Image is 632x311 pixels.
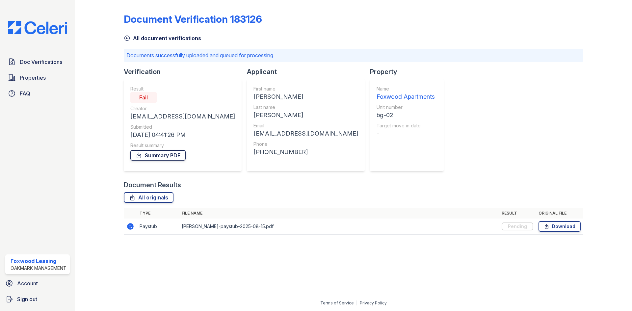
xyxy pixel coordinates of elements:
[5,87,70,100] a: FAQ
[130,130,235,140] div: [DATE] 04:41:26 PM
[179,219,499,235] td: [PERSON_NAME]-paystub-2025-08-15.pdf
[253,111,358,120] div: [PERSON_NAME]
[253,92,358,101] div: [PERSON_NAME]
[124,34,201,42] a: All document verifications
[11,265,66,272] div: Oakmark Management
[377,122,435,129] div: Target move in date
[377,129,435,138] div: -
[20,74,46,82] span: Properties
[124,67,247,76] div: Verification
[20,58,62,66] span: Doc Verifications
[253,86,358,92] div: First name
[17,279,38,287] span: Account
[356,300,357,305] div: |
[130,124,235,130] div: Submitted
[377,86,435,101] a: Name Foxwood Apartments
[137,219,179,235] td: Paystub
[3,293,72,306] a: Sign out
[3,21,72,34] img: CE_Logo_Blue-a8612792a0a2168367f1c8372b55b34899dd931a85d93a1a3d3e32e68fde9ad4.png
[124,13,262,25] div: Document Verification 183126
[377,104,435,111] div: Unit number
[126,51,581,59] p: Documents successfully uploaded and queued for processing
[20,90,30,97] span: FAQ
[253,104,358,111] div: Last name
[253,141,358,147] div: Phone
[5,55,70,68] a: Doc Verifications
[17,295,37,303] span: Sign out
[320,300,354,305] a: Terms of Service
[370,67,449,76] div: Property
[253,129,358,138] div: [EMAIL_ADDRESS][DOMAIN_NAME]
[130,105,235,112] div: Creator
[137,208,179,219] th: Type
[377,86,435,92] div: Name
[130,112,235,121] div: [EMAIL_ADDRESS][DOMAIN_NAME]
[539,221,581,232] a: Download
[130,86,235,92] div: Result
[124,192,173,203] a: All originals
[5,71,70,84] a: Properties
[253,147,358,157] div: [PHONE_NUMBER]
[377,92,435,101] div: Foxwood Apartments
[130,92,157,103] div: Fail
[377,111,435,120] div: bg-02
[124,180,181,190] div: Document Results
[502,222,533,230] div: Pending
[130,150,186,161] a: Summary PDF
[536,208,583,219] th: Original file
[360,300,387,305] a: Privacy Policy
[179,208,499,219] th: File name
[3,277,72,290] a: Account
[253,122,358,129] div: Email
[11,257,66,265] div: Foxwood Leasing
[499,208,536,219] th: Result
[130,142,235,149] div: Result summary
[247,67,370,76] div: Applicant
